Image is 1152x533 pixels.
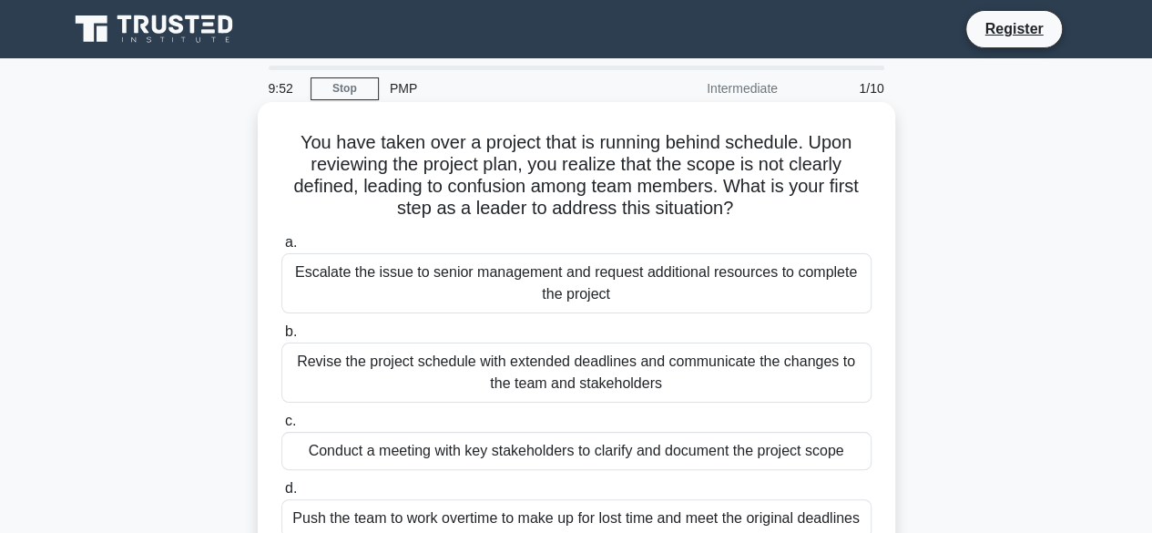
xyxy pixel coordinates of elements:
[974,17,1054,40] a: Register
[285,234,297,250] span: a.
[285,413,296,428] span: c.
[285,323,297,339] span: b.
[789,70,895,107] div: 1/10
[281,253,872,313] div: Escalate the issue to senior management and request additional resources to complete the project
[281,343,872,403] div: Revise the project schedule with extended deadlines and communicate the changes to the team and s...
[280,131,873,220] h5: You have taken over a project that is running behind schedule. Upon reviewing the project plan, y...
[281,432,872,470] div: Conduct a meeting with key stakeholders to clarify and document the project scope
[629,70,789,107] div: Intermediate
[311,77,379,100] a: Stop
[258,70,311,107] div: 9:52
[285,480,297,496] span: d.
[379,70,629,107] div: PMP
